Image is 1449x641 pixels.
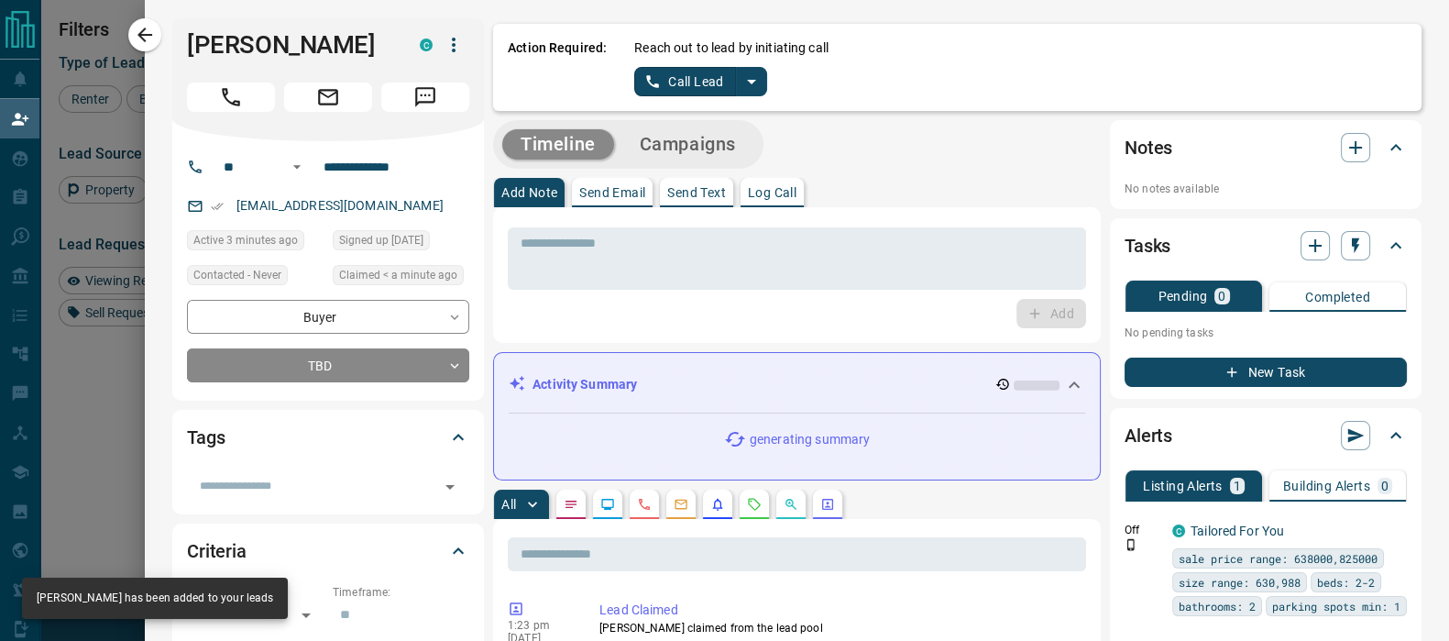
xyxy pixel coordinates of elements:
svg: Listing Alerts [710,497,725,512]
p: All [501,498,516,511]
p: No pending tasks [1125,319,1407,347]
p: 1 [1234,480,1241,492]
p: 1:23 pm [508,619,572,632]
a: [EMAIL_ADDRESS][DOMAIN_NAME] [236,198,444,213]
svg: Calls [637,497,652,512]
button: Timeline [502,129,614,160]
p: Off [1125,522,1161,538]
h1: [PERSON_NAME] [187,30,392,60]
div: Notes [1125,126,1407,170]
span: Email [284,83,372,112]
h2: Notes [1125,133,1172,162]
p: [PERSON_NAME] claimed from the lead pool [599,620,1079,636]
span: size range: 630,988 [1179,573,1301,591]
h2: Tags [187,423,225,452]
p: 0 [1381,480,1389,492]
p: generating summary [750,430,870,449]
svg: Notes [564,497,578,512]
div: Alerts [1125,414,1407,458]
a: Tailored For You [1191,524,1284,538]
p: Completed [1305,291,1370,304]
svg: Emails [674,497,688,512]
div: Buyer [187,300,469,334]
p: Building Alerts [1283,480,1370,492]
h2: Criteria [187,536,247,566]
div: Criteria [187,529,469,573]
div: condos.ca [1172,525,1185,537]
span: sale price range: 638000,825000 [1179,549,1378,568]
div: Activity Summary [509,368,1085,402]
button: New Task [1125,358,1407,387]
span: beds: 2-2 [1317,573,1375,591]
svg: Lead Browsing Activity [600,497,615,512]
p: Activity Summary [532,375,637,394]
h2: Tasks [1125,231,1170,260]
button: Open [286,156,308,178]
button: Campaigns [621,129,754,160]
p: Pending [1158,290,1207,303]
svg: Requests [747,497,762,512]
svg: Email Verified [211,200,224,213]
div: Tasks [1125,224,1407,268]
span: Claimed < a minute ago [339,266,457,284]
p: Reach out to lead by initiating call [634,39,829,58]
p: 0 [1218,290,1225,303]
p: Add Note [501,186,557,199]
p: No notes available [1125,181,1407,197]
div: Mon Aug 18 2025 [333,265,469,291]
span: Call [187,83,275,112]
div: Thu Apr 10 2025 [333,230,469,256]
p: Log Call [748,186,796,199]
p: Send Email [579,186,645,199]
p: Timeframe: [333,584,469,601]
div: Tags [187,415,469,459]
span: bathrooms: 2 [1179,597,1256,615]
span: Signed up [DATE] [339,231,423,249]
span: Contacted - Never [193,266,281,284]
p: Action Required: [508,39,607,96]
div: TBD [187,348,469,382]
span: Active 3 minutes ago [193,231,298,249]
button: Call Lead [634,67,736,96]
div: split button [634,67,767,96]
h2: Alerts [1125,421,1172,450]
button: Open [437,474,463,500]
svg: Agent Actions [820,497,835,512]
p: Send Text [667,186,726,199]
span: parking spots min: 1 [1272,597,1400,615]
div: condos.ca [420,39,433,51]
svg: Push Notification Only [1125,538,1137,551]
svg: Opportunities [784,497,798,512]
div: Mon Aug 18 2025 [187,230,324,256]
p: Lead Claimed [599,601,1079,620]
div: [PERSON_NAME] has been added to your leads [37,583,273,613]
p: Listing Alerts [1143,480,1223,492]
span: Message [381,83,469,112]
